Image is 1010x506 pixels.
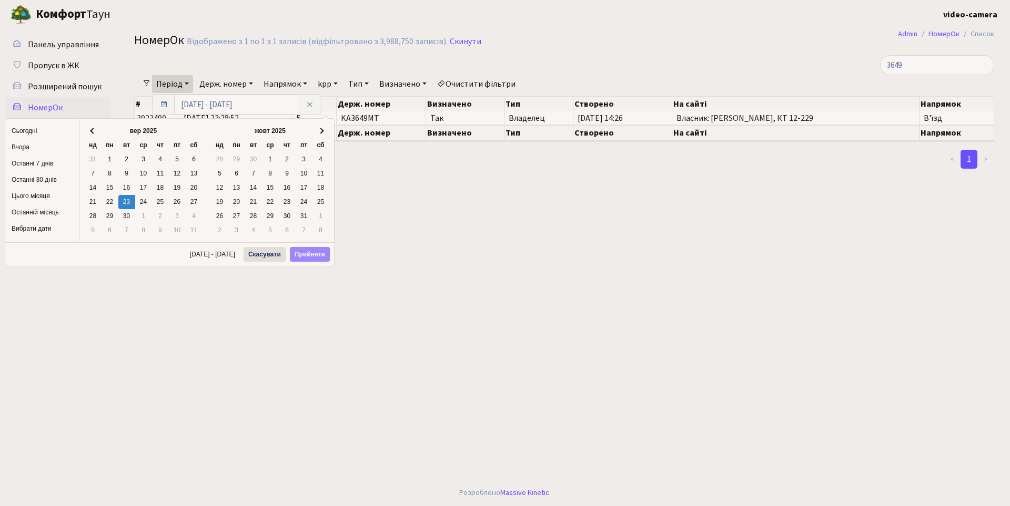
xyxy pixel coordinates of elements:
[5,123,79,139] li: Сьогодні
[882,23,1010,45] nav: breadcrumb
[118,181,135,195] td: 16
[504,125,574,141] th: Тип
[85,209,102,223] td: 28
[36,6,110,24] span: Таун
[211,195,228,209] td: 19
[262,138,279,152] th: ср
[5,172,79,188] li: Останні 30 днів
[186,195,203,209] td: 27
[279,195,296,209] td: 23
[11,4,32,25] img: logo.png
[312,209,329,223] td: 1
[169,223,186,237] td: 10
[85,195,102,209] td: 21
[211,223,228,237] td: 2
[195,75,257,93] a: Держ. номер
[152,195,169,209] td: 25
[186,181,203,195] td: 20
[500,487,549,498] a: Massive Kinetic
[102,195,118,209] td: 22
[132,6,158,23] button: Переключити навігацію
[312,223,329,237] td: 8
[5,204,79,221] li: Останній місяць
[262,181,279,195] td: 15
[118,167,135,181] td: 9
[279,209,296,223] td: 30
[5,188,79,204] li: Цього місяця
[578,114,668,122] span: [DATE] 14:26
[262,167,279,181] td: 8
[509,114,569,122] span: Владелец
[152,75,193,93] a: Період
[211,167,228,181] td: 5
[296,152,312,167] td: 3
[672,125,919,141] th: На сайті
[28,60,79,71] span: Пропуск в ЖК
[135,209,152,223] td: 1
[296,181,312,195] td: 17
[296,223,312,237] td: 7
[186,138,203,152] th: сб
[375,75,431,93] a: Визначено
[211,181,228,195] td: 12
[262,209,279,223] td: 29
[118,223,135,237] td: 7
[262,152,279,167] td: 1
[211,209,228,223] td: 26
[102,124,186,138] th: вер 2025
[259,75,311,93] a: Напрямок
[5,156,79,172] li: Останні 7 днів
[102,138,118,152] th: пн
[135,97,179,111] th: #
[228,209,245,223] td: 27
[943,8,997,21] a: video-camera
[169,195,186,209] td: 26
[344,75,373,93] a: Тип
[152,138,169,152] th: чт
[169,152,186,167] td: 5
[85,223,102,237] td: 5
[337,125,426,141] th: Держ. номер
[245,195,262,209] td: 21
[898,28,917,39] a: Admin
[5,55,110,76] a: Пропуск в ЖК
[279,223,296,237] td: 6
[85,181,102,195] td: 14
[228,181,245,195] td: 13
[28,81,102,92] span: Розширений пошук
[5,76,110,97] a: Розширений пошук
[152,209,169,223] td: 2
[279,138,296,152] th: чт
[118,138,135,152] th: вт
[5,97,110,118] a: НомерОк
[169,209,186,223] td: 3
[430,114,500,122] span: Так
[928,28,959,39] a: НомерОк
[186,167,203,181] td: 13
[190,251,239,257] span: [DATE] - [DATE]
[134,31,184,49] span: НомерОк
[228,152,245,167] td: 29
[102,209,118,223] td: 29
[245,181,262,195] td: 14
[290,247,330,262] button: Прийняти
[169,167,186,181] td: 12
[312,195,329,209] td: 25
[5,221,79,237] li: Вибрати дати
[279,167,296,181] td: 9
[314,75,342,93] a: kpp
[5,139,79,156] li: Вчора
[245,138,262,152] th: вт
[279,181,296,195] td: 16
[36,6,86,23] b: Комфорт
[573,97,672,111] th: Створено
[228,138,245,152] th: пн
[152,167,169,181] td: 11
[312,181,329,195] td: 18
[341,112,379,124] span: KA3649MT
[135,223,152,237] td: 8
[961,150,977,169] a: 1
[118,209,135,223] td: 30
[296,167,312,181] td: 10
[85,167,102,181] td: 7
